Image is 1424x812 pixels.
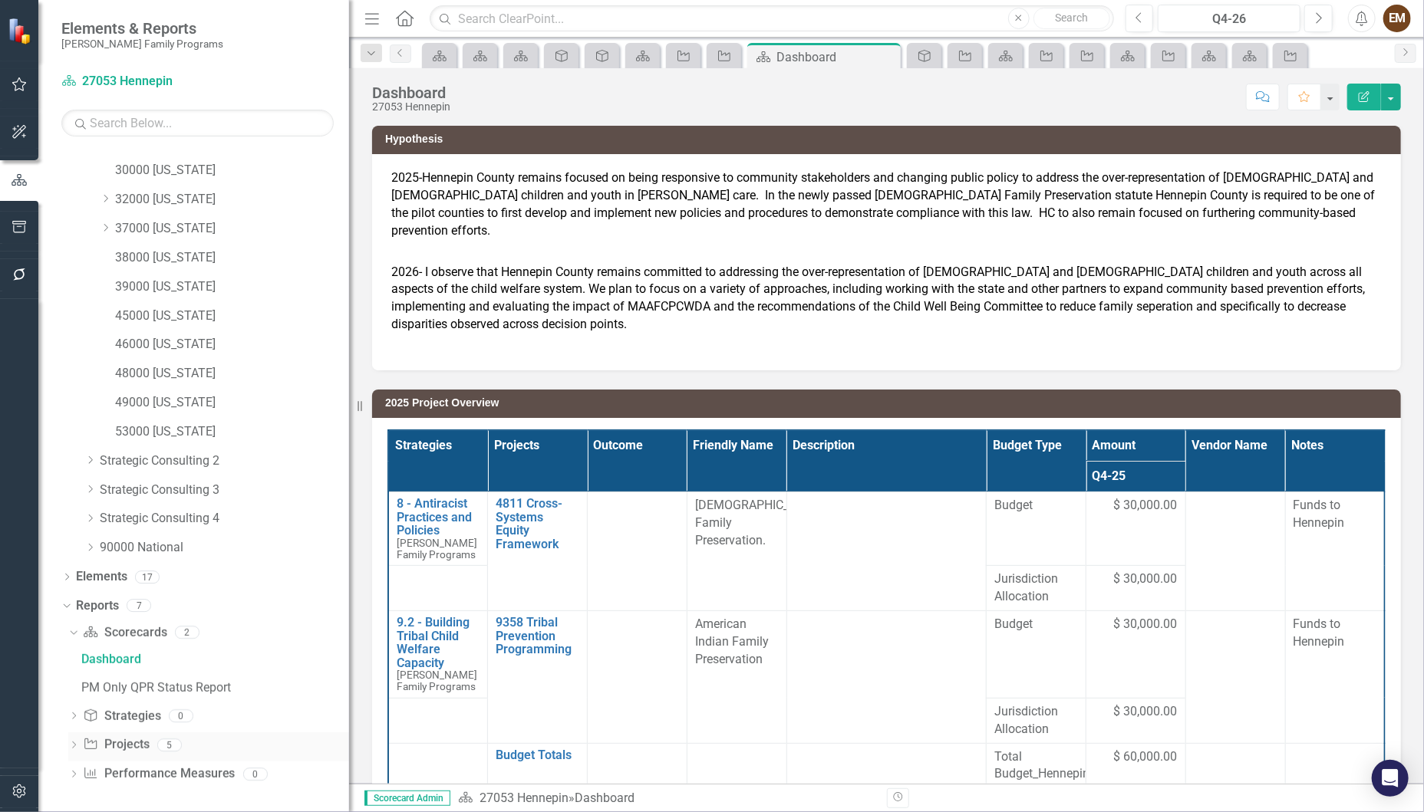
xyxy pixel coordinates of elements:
[397,669,477,692] span: [PERSON_NAME] Family Programs
[115,394,349,412] a: 49000 [US_STATE]
[115,249,349,267] a: 38000 [US_STATE]
[987,491,1086,565] td: Double-Click to Edit
[1185,491,1285,610] td: Double-Click to Edit
[100,539,349,557] a: 90000 National
[1294,497,1376,532] p: Funds to Hennepin
[397,537,477,561] span: [PERSON_NAME] Family Programs
[61,73,253,90] a: 27053 Hennepin
[776,48,897,67] div: Dashboard
[987,610,1086,698] td: Double-Click to Edit
[1055,12,1088,24] span: Search
[687,610,786,743] td: Double-Click to Edit
[397,616,480,669] a: 9.2 - Building Tribal Child Welfare Capacity
[83,624,166,642] a: Scorecards
[77,676,349,700] a: PM Only QPR Status Report
[786,491,987,610] td: Double-Click to Edit
[695,498,822,547] span: [DEMOGRAPHIC_DATA] Family Preservation.
[496,497,579,551] a: 4811 Cross-Systems Equity Framework
[994,570,1078,606] span: Jurisdiction Allocation
[77,647,349,672] a: Dashboard
[115,307,349,325] a: 45000 [US_STATE]
[588,491,687,610] td: Double-Click to Edit
[175,626,199,639] div: 2
[987,566,1086,611] td: Double-Click to Edit
[115,365,349,383] a: 48000 [US_STATE]
[61,38,223,50] small: [PERSON_NAME] Family Programs
[1086,610,1186,698] td: Double-Click to Edit
[76,568,127,586] a: Elements
[397,497,480,537] a: 8 - Antiracist Practices and Policies
[8,18,35,44] img: ClearPoint Strategy
[388,491,488,565] td: Double-Click to Edit Right Click for Context Menu
[76,597,119,615] a: Reports
[480,791,569,805] a: 27053 Hennepin
[1163,10,1295,28] div: Q4-26
[1114,616,1178,633] span: $ 30,000.00
[385,133,1393,145] h3: Hypothesis
[1285,610,1385,743] td: Double-Click to Edit
[391,261,1382,334] p: 2026- I observe that Hennepin County remains committed to addressing the over-representation of [...
[372,84,450,101] div: Dashboard
[100,452,349,470] a: Strategic Consulting 2
[488,610,588,743] td: Double-Click to Edit Right Click for Context Menu
[115,220,349,238] a: 37000 [US_STATE]
[115,191,349,209] a: 32000 [US_STATE]
[786,610,987,743] td: Double-Click to Edit
[430,5,1113,32] input: Search ClearPoint...
[243,768,268,781] div: 0
[83,736,149,754] a: Projects
[1086,491,1186,565] td: Double-Click to Edit
[115,162,349,179] a: 30000 [US_STATE]
[994,616,1078,633] span: Budget
[1285,491,1385,610] td: Double-Click to Edit
[61,110,334,136] input: Search Below...
[1114,497,1178,514] span: $ 30,000.00
[169,709,193,722] div: 0
[157,738,182,751] div: 5
[588,610,687,743] td: Double-Click to Edit
[115,336,349,353] a: 46000 [US_STATE]
[994,748,1078,784] span: Total Budget_Hennepin
[695,616,769,666] span: American Indian Family Preservation
[1086,698,1186,743] td: Double-Click to Edit
[1185,610,1285,743] td: Double-Click to Edit
[61,19,223,38] span: Elements & Reports
[127,600,151,613] div: 7
[994,497,1078,514] span: Budget
[496,748,579,762] a: Budget Totals
[1114,570,1178,588] span: $ 30,000.00
[1086,566,1186,611] td: Double-Click to Edit
[135,570,160,584] div: 17
[575,791,635,805] div: Dashboard
[987,698,1086,743] td: Double-Click to Edit
[458,790,875,807] div: »
[994,703,1078,738] span: Jurisdiction Allocation
[1372,760,1409,797] div: Open Intercom Messenger
[1114,703,1178,721] span: $ 30,000.00
[1033,8,1110,29] button: Search
[100,482,349,499] a: Strategic Consulting 3
[488,491,588,610] td: Double-Click to Edit Right Click for Context Menu
[1294,616,1376,651] p: Funds to Hennepin
[115,278,349,296] a: 39000 [US_STATE]
[1114,748,1178,766] span: $ 60,000.00
[496,616,579,656] a: 9358 Tribal Prevention Programming
[115,423,349,441] a: 53000 [US_STATE]
[388,610,488,698] td: Double-Click to Edit Right Click for Context Menu
[100,510,349,528] a: Strategic Consulting 4
[1158,5,1300,32] button: Q4-26
[83,765,235,783] a: Performance Measures
[81,681,349,695] div: PM Only QPR Status Report
[372,101,450,113] div: 27053 Hennepin
[83,708,160,725] a: Strategies
[364,791,450,806] span: Scorecard Admin
[687,491,786,610] td: Double-Click to Edit
[391,169,1382,260] p: 2025-Hennepin County remains focused on being responsive to community stakeholders and changing p...
[1383,5,1411,32] button: EM
[81,653,349,666] div: Dashboard
[385,397,1393,409] h3: 2025 Project Overview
